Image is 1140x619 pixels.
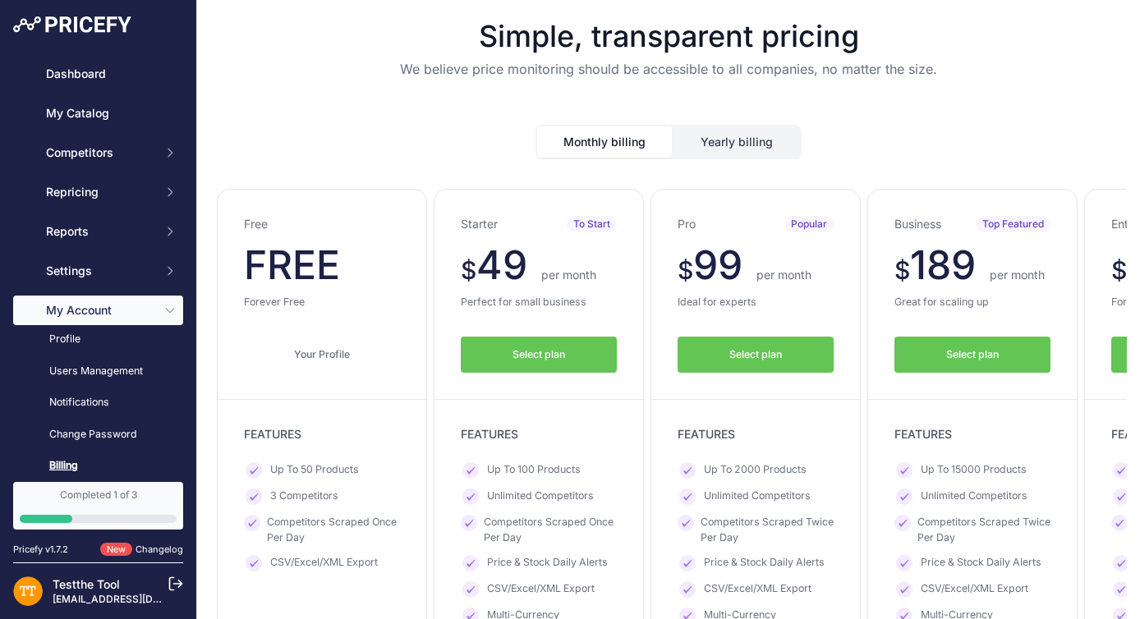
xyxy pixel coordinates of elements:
[46,263,154,279] span: Settings
[673,126,800,158] button: Yearly billing
[13,420,183,449] a: Change Password
[13,217,183,246] button: Reports
[921,488,1027,505] span: Unlimited Competitors
[13,482,183,530] a: Completed 1 of 3
[784,216,834,232] span: Popular
[701,515,834,545] span: Competitors Scraped Twice Per Day
[921,462,1027,479] span: Up To 15000 Products
[678,255,693,285] span: $
[46,144,154,161] span: Competitors
[894,255,910,285] span: $
[13,543,68,557] div: Pricefy v1.7.2
[921,581,1028,598] span: CSV/Excel/XML Export
[678,295,834,310] p: Ideal for experts
[1111,255,1127,285] span: $
[13,99,183,128] a: My Catalog
[917,515,1050,545] span: Competitors Scraped Twice Per Day
[13,452,183,480] a: Billing
[270,488,338,505] span: 3 Competitors
[678,216,696,232] h3: Pro
[270,462,359,479] span: Up To 50 Products
[244,337,400,374] a: Your Profile
[13,16,131,33] img: Pricefy Logo
[267,515,400,545] span: Competitors Scraped Once Per Day
[53,577,120,591] a: Testthe Tool
[704,581,811,598] span: CSV/Excel/XML Export
[567,216,617,232] span: To Start
[270,555,378,571] span: CSV/Excel/XML Export
[487,488,594,505] span: Unlimited Competitors
[244,241,340,289] span: FREE
[53,593,224,605] a: [EMAIL_ADDRESS][DOMAIN_NAME]
[461,216,498,232] h3: Starter
[513,347,565,363] span: Select plan
[13,357,183,386] a: Users Management
[13,177,183,207] button: Repricing
[20,488,177,502] div: Completed 1 of 3
[910,241,976,289] span: 189
[894,295,1050,310] p: Great for scaling up
[13,59,183,89] a: Dashboard
[704,488,811,505] span: Unlimited Competitors
[244,426,400,442] p: FEATURES
[894,337,1050,374] button: Select plan
[461,426,617,442] p: FEATURES
[210,20,1127,53] h1: Simple, transparent pricing
[976,216,1050,232] span: Top Featured
[13,59,183,608] nav: Sidebar
[704,462,807,479] span: Up To 2000 Products
[756,268,811,282] span: per month
[946,347,999,363] span: Select plan
[487,462,581,479] span: Up To 100 Products
[461,255,476,285] span: $
[461,295,617,310] p: Perfect for small business
[484,515,617,545] span: Competitors Scraped Once Per Day
[461,337,617,374] button: Select plan
[13,256,183,286] button: Settings
[13,296,183,325] button: My Account
[894,426,1050,442] p: FEATURES
[704,555,825,571] span: Price & Stock Daily Alerts
[729,347,782,363] span: Select plan
[921,555,1041,571] span: Price & Stock Daily Alerts
[693,241,742,289] span: 99
[13,325,183,354] a: Profile
[541,268,596,282] span: per month
[476,241,527,289] span: 49
[46,302,154,319] span: My Account
[100,543,132,557] span: New
[894,216,941,232] h3: Business
[46,184,154,200] span: Repricing
[678,337,834,374] button: Select plan
[537,126,672,158] button: Monthly billing
[678,426,834,442] p: FEATURES
[136,543,183,555] a: Changelog
[244,295,400,310] p: Forever Free
[487,555,608,571] span: Price & Stock Daily Alerts
[46,223,154,240] span: Reports
[990,268,1045,282] span: per month
[13,138,183,167] button: Competitors
[210,59,1127,79] p: We believe price monitoring should be accessible to all companies, no matter the size.
[244,216,268,232] h3: Free
[487,581,595,598] span: CSV/Excel/XML Export
[13,388,183,417] a: Notifications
